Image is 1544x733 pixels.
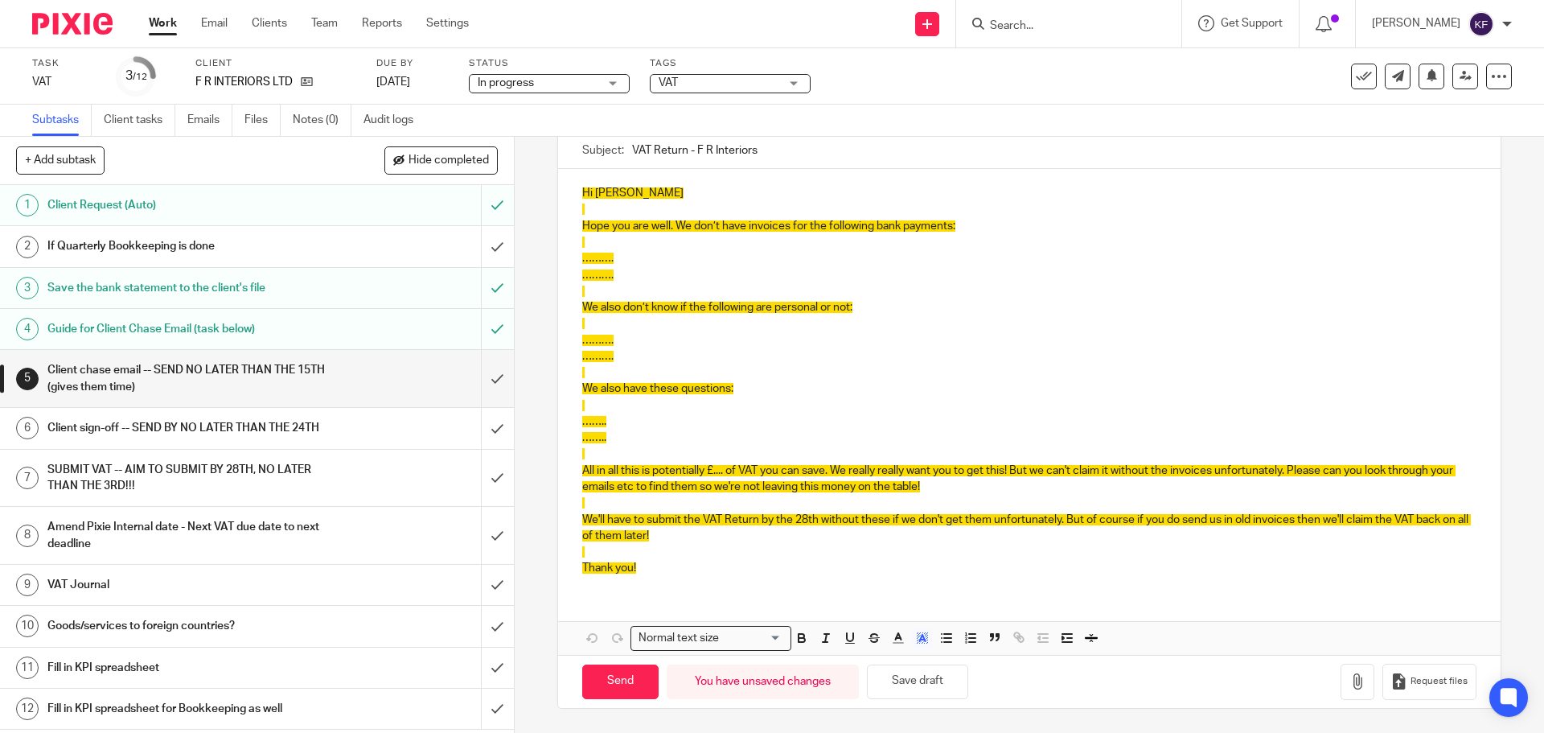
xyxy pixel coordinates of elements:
div: 3 [16,277,39,299]
p: F R INTERIORS LTD [195,74,293,90]
span: …….. [582,432,606,443]
a: Email [201,15,228,31]
div: Search for option [630,626,791,651]
span: ………. [582,270,614,281]
div: 3 [125,67,147,85]
label: Subject: [582,142,624,159]
span: Thank you! [582,562,636,574]
div: VAT [32,74,96,90]
span: We also have these questions: [582,383,733,394]
h1: Client chase email -- SEND NO LATER THAN THE 15TH (gives them time) [47,358,326,399]
button: Request files [1382,664,1476,700]
div: 5 [16,368,39,390]
input: Search for option [724,630,782,647]
span: Hi [PERSON_NAME] [582,187,684,199]
div: 1 [16,194,39,216]
span: Hope you are well. We don’t have invoices for the following bank payments: [582,220,955,232]
a: Client tasks [104,105,175,136]
label: Tags [650,57,811,70]
h1: Client sign-off -- SEND BY NO LATER THAN THE 24TH [47,416,326,440]
div: 12 [16,698,39,720]
h1: Fill in KPI spreadsheet for Bookkeeping as well [47,697,326,721]
span: …….. [582,416,606,427]
input: Send [582,665,659,699]
h1: Fill in KPI spreadsheet [47,656,326,680]
span: We also don’t know if the following are personal or not: [582,302,852,313]
button: Save draft [867,665,968,699]
div: 9 [16,574,39,596]
img: svg%3E [1468,11,1494,37]
small: /12 [133,72,147,81]
label: Status [469,57,630,70]
button: Hide completed [384,146,498,174]
h1: Guide for Client Chase Email (task below) [47,317,326,341]
a: Subtasks [32,105,92,136]
span: In progress [478,77,534,89]
label: Due by [376,57,449,70]
span: All in all this is potentially £.... of VAT you can save. We really really want you to get this! ... [582,465,1456,492]
input: Search [988,19,1133,34]
span: Get Support [1221,18,1283,29]
div: 4 [16,318,39,340]
h1: Goods/services to foreign countries? [47,614,326,638]
div: 7 [16,467,39,489]
span: ………. [582,335,614,346]
a: Settings [426,15,469,31]
h1: VAT Journal [47,573,326,597]
div: You have unsaved changes [667,665,859,699]
h1: Save the bank statement to the client's file [47,276,326,300]
div: 10 [16,615,39,637]
img: Pixie [32,13,113,35]
label: Task [32,57,96,70]
div: 8 [16,525,39,547]
a: Notes (0) [293,105,351,136]
span: [DATE] [376,76,410,88]
span: Hide completed [409,154,489,167]
a: Team [311,15,338,31]
h1: Amend Pixie Internal date - Next VAT due date to next deadline [47,515,326,556]
div: 2 [16,236,39,258]
span: Request files [1411,675,1468,688]
h1: Client Request (Auto) [47,193,326,217]
span: ………. [582,351,614,362]
span: ………. [582,253,614,264]
a: Reports [362,15,402,31]
span: We'll have to submit the VAT Return by the 28th without these if we don't get them unfortunately.... [582,514,1471,542]
a: Files [244,105,281,136]
h1: SUBMIT VAT -- AIM TO SUBMIT BY 28TH, NO LATER THAN THE 3RD!!! [47,458,326,499]
p: [PERSON_NAME] [1372,15,1460,31]
h1: If Quarterly Bookkeeping is done [47,234,326,258]
div: 6 [16,417,39,439]
button: + Add subtask [16,146,105,174]
span: VAT [659,77,678,89]
a: Emails [187,105,232,136]
a: Audit logs [363,105,425,136]
label: Client [195,57,356,70]
div: 11 [16,657,39,679]
a: Work [149,15,177,31]
a: Clients [252,15,287,31]
span: Normal text size [634,630,722,647]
